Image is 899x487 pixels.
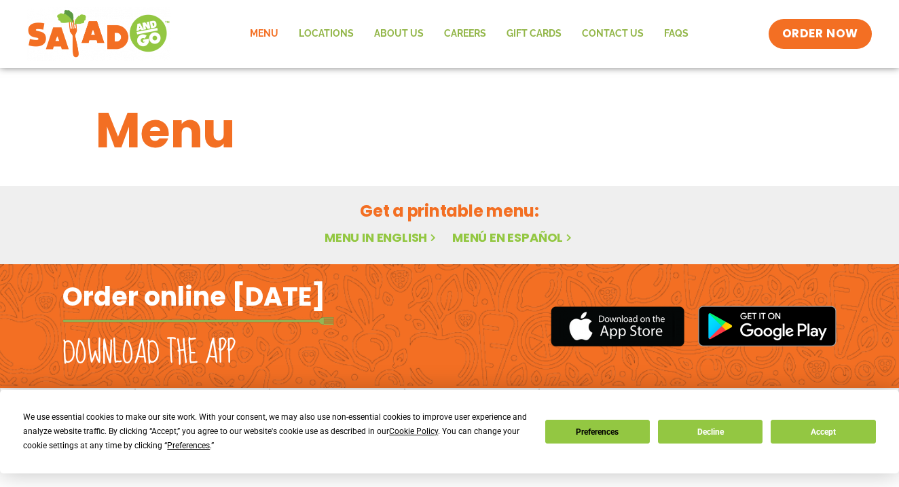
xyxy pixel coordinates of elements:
div: We use essential cookies to make our site work. With your consent, we may also use non-essential ... [23,410,528,453]
a: FAQs [654,18,699,50]
a: Contact Us [572,18,654,50]
h2: Download the app [62,334,236,372]
button: Accept [771,420,875,444]
h2: Get a printable menu: [96,199,803,223]
nav: Menu [240,18,699,50]
img: appstore [551,304,684,348]
a: ORDER NOW [769,19,872,49]
button: Decline [658,420,763,444]
img: fork [62,317,334,325]
button: Preferences [545,420,650,444]
span: Preferences [167,441,210,450]
img: new-SAG-logo-768×292 [27,7,170,61]
a: GIFT CARDS [496,18,572,50]
a: About Us [364,18,434,50]
a: Menu in English [325,229,439,246]
a: Menu [240,18,289,50]
img: google_play [698,306,837,346]
h1: Menu [96,94,803,167]
span: Cookie Policy [389,427,438,436]
a: Careers [434,18,496,50]
h2: Order online [DATE] [62,280,325,313]
span: ORDER NOW [782,26,858,42]
a: Locations [289,18,364,50]
a: Menú en español [452,229,574,246]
